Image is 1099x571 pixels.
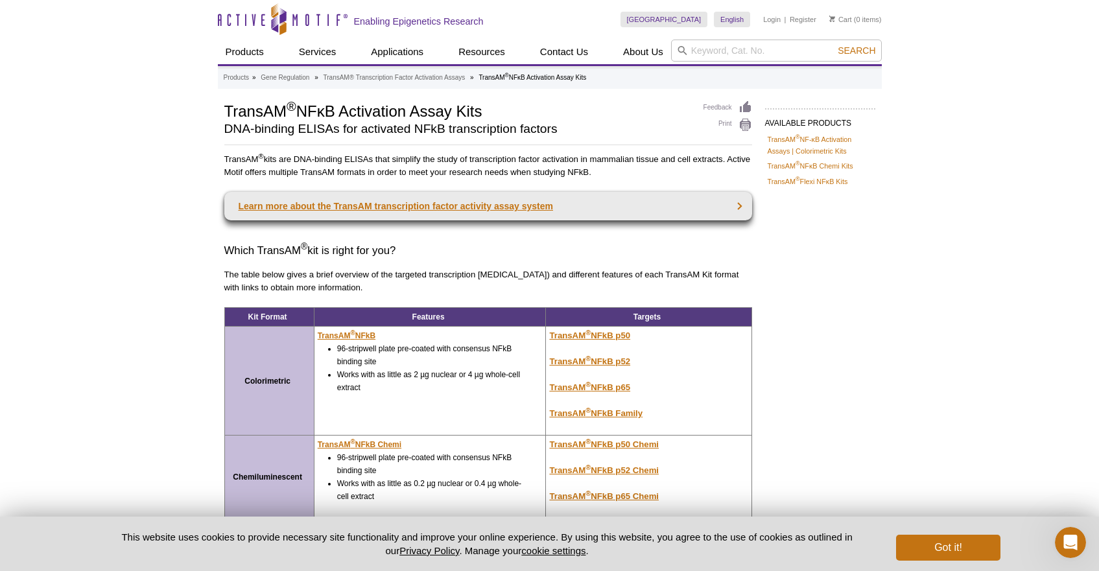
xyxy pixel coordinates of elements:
[337,477,528,503] li: Works with as little as 0.2 µg nuclear or 0.4 µg whole-cell extract
[620,12,708,27] a: [GEOGRAPHIC_DATA]
[324,72,466,84] a: TransAM® Transcription Factor Activation Assays
[549,382,630,392] u: TransAM NFkB p65
[585,406,591,414] sup: ®
[224,192,752,220] a: Learn more about the TransAM transcription factor activity assay system
[224,100,691,120] h1: TransAM NFκB Activation Assay Kits
[337,342,528,368] li: 96-stripwell plate pre-coated with consensus NFkB binding site
[796,134,800,140] sup: ®
[768,176,848,187] a: TransAM®Flexi NFκB Kits
[549,439,659,449] a: TransAM®NFkB p50 Chemi
[244,377,290,386] strong: Colorimetric
[350,438,355,445] sup: ®
[259,152,264,160] sup: ®
[521,545,585,556] button: cookie settings
[354,16,484,27] h2: Enabling Epigenetics Research
[549,331,630,340] u: TransAM NFkB p50
[224,268,752,294] p: The table below gives a brief overview of the targeted transcription [MEDICAL_DATA]) and differen...
[549,491,659,501] a: TransAM®NFkB p65 Chemi
[829,12,882,27] li: (0 items)
[363,40,431,64] a: Applications
[549,465,659,475] u: TransAM NFkB p52 Chemi
[224,123,691,135] h2: DNA-binding ELISAs for activated NFkB transcription factors
[252,74,256,81] li: »
[318,438,401,451] a: TransAM®NFkB Chemi
[412,312,445,321] strong: Features
[796,176,800,182] sup: ®
[838,45,875,56] span: Search
[896,535,1000,561] button: Got it!
[248,312,287,321] strong: Kit Format
[451,40,513,64] a: Resources
[549,439,659,449] u: TransAM NFkB p50 Chemi
[763,15,781,24] a: Login
[585,329,591,336] sup: ®
[470,74,474,81] li: »
[549,382,630,392] a: TransAM®NFkB p65
[549,356,630,366] u: TransAM NFkB p52
[224,72,249,84] a: Products
[399,545,459,556] a: Privacy Policy
[633,312,661,321] strong: Targets
[318,440,401,449] u: TransAM NFkB Chemi
[585,463,591,471] sup: ®
[829,16,835,22] img: Your Cart
[337,451,528,477] li: 96-stripwell plate pre-coated with consensus NFkB binding site
[99,530,875,557] p: This website uses cookies to provide necessary site functionality and improve your online experie...
[233,472,302,482] strong: Chemiluminescent
[318,331,375,340] u: TransAM NFkB
[829,15,852,24] a: Cart
[585,489,591,497] sup: ®
[218,40,272,64] a: Products
[585,355,591,362] sup: ®
[532,40,596,64] a: Contact Us
[796,161,800,167] sup: ®
[1055,527,1086,558] iframe: Intercom live chat
[703,100,752,115] a: Feedback
[790,15,816,24] a: Register
[549,491,659,501] u: TransAM NFkB p65 Chemi
[350,329,355,336] sup: ®
[765,108,875,132] h2: AVAILABLE PRODUCTS
[287,99,296,113] sup: ®
[768,160,853,172] a: TransAM®NFκB Chemi Kits
[479,74,586,81] li: TransAM NFκB Activation Assay Kits
[834,45,879,56] button: Search
[714,12,750,27] a: English
[703,118,752,132] a: Print
[549,465,659,475] a: TransAM®NFkB p52 Chemi
[291,40,344,64] a: Services
[768,134,873,157] a: TransAM®NF-κB Activation Assays | Colorimetric Kits
[785,12,786,27] li: |
[549,408,643,418] a: TransAM®NFkB Family
[671,40,882,62] input: Keyword, Cat. No.
[505,72,509,78] sup: ®
[314,74,318,81] li: »
[318,329,375,342] a: TransAM®NFkB
[301,242,307,252] sup: ®
[261,72,309,84] a: Gene Regulation
[224,153,752,179] p: TransAM kits are DNA-binding ELISAs that simplify the study of transcription factor activation in...
[549,331,630,340] a: TransAM®NFkB p50
[224,243,752,259] h3: Which TransAM kit is right for you?
[549,356,630,366] a: TransAM®NFkB p52
[615,40,671,64] a: About Us
[549,408,643,418] u: TransAM NFkB Family
[585,380,591,388] sup: ®
[585,437,591,445] sup: ®
[337,368,528,394] li: Works with as little as 2 µg nuclear or 4 µg whole-cell extract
